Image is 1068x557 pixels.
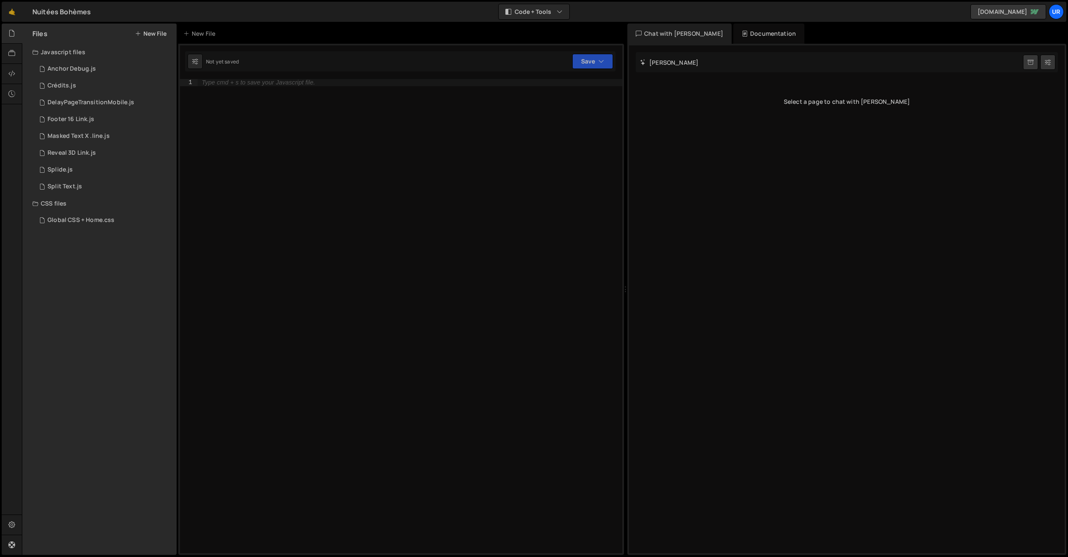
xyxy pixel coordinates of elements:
div: Crédits.js [48,82,76,90]
div: Split Text.js [48,183,82,190]
button: Code + Tools [499,4,569,19]
button: Save [572,54,613,69]
a: 🤙 [2,2,22,22]
div: 12959/32449.js [32,178,177,195]
div: 12959/32007.js [32,94,177,111]
div: 12959/33498.js [32,161,177,178]
div: Anchor Debug.js [48,65,96,73]
div: New File [183,29,219,38]
h2: [PERSON_NAME] [640,58,698,66]
div: Chat with [PERSON_NAME] [627,24,732,44]
div: Documentation [733,24,804,44]
div: 12959/31877.css [32,212,177,229]
div: CSS files [22,195,177,212]
div: Masked Text X .line.js [48,132,110,140]
div: Not yet saved [206,58,239,65]
div: Splide.js [48,166,73,174]
div: 12959/31876.js [32,145,177,161]
h2: Files [32,29,48,38]
div: 12959/32678.js [32,111,177,128]
div: Nuitées Bohèmes [32,7,91,17]
div: Type cmd + s to save your Javascript file. [202,79,315,86]
div: Javascript files [22,44,177,61]
button: New File [135,30,167,37]
div: 12959/36447.js [32,61,177,77]
div: Reveal 3D Link.js [48,149,96,157]
div: 12959/31875.js [32,77,177,94]
div: Footer 16 Link.js [48,116,94,123]
div: Global CSS + Home.css [48,216,114,224]
a: UR [1049,4,1064,19]
div: DelayPageTransitionMobile.js [48,99,134,106]
a: [DOMAIN_NAME] [970,4,1046,19]
div: 1 [180,79,198,86]
div: Select a page to chat with [PERSON_NAME] [636,85,1058,119]
div: 12959/32738.js [32,128,177,145]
